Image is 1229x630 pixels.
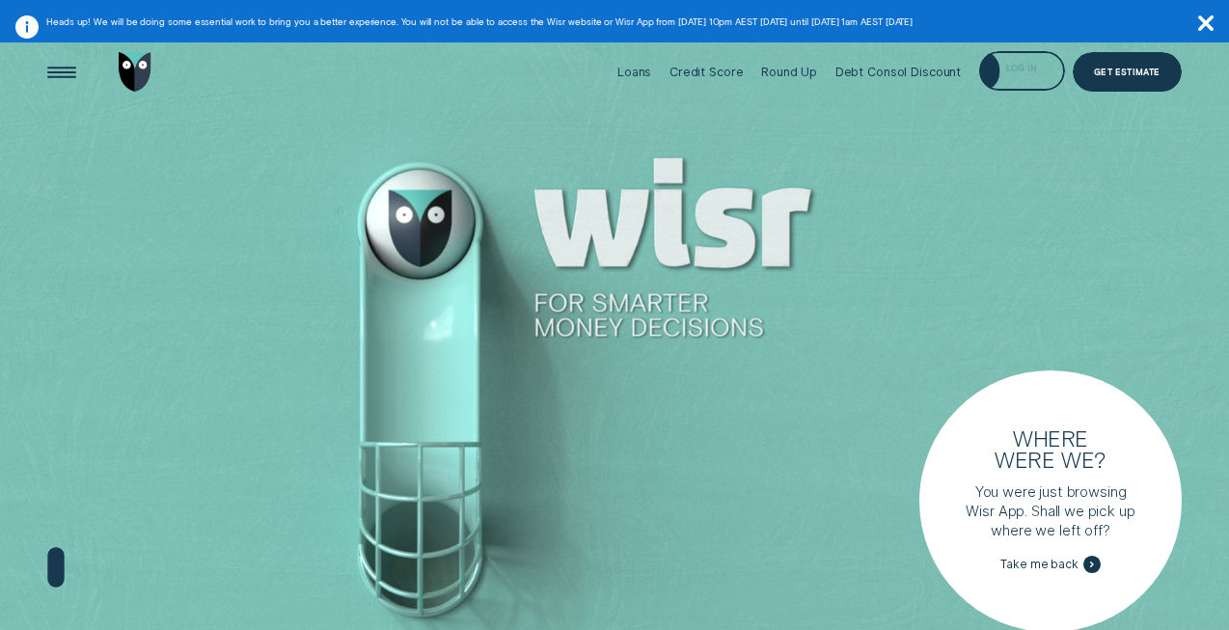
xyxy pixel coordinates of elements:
[835,29,961,116] a: Debt Consol Discount
[669,29,743,116] a: Credit Score
[119,52,151,91] img: Wisr
[987,427,1113,470] h3: Where were we?
[1000,558,1079,572] span: Take me back
[965,482,1137,540] p: You were just browsing Wisr App. Shall we pick up where we left off?
[835,65,961,79] div: Debt Consol Discount
[979,51,1066,90] button: Log in
[1073,52,1182,91] a: Get Estimate
[42,52,81,91] button: Open Menu
[116,29,154,116] a: Go to home page
[669,65,743,79] div: Credit Score
[617,65,651,79] div: Loans
[761,29,817,116] a: Round Up
[617,29,651,116] a: Loans
[761,65,817,79] div: Round Up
